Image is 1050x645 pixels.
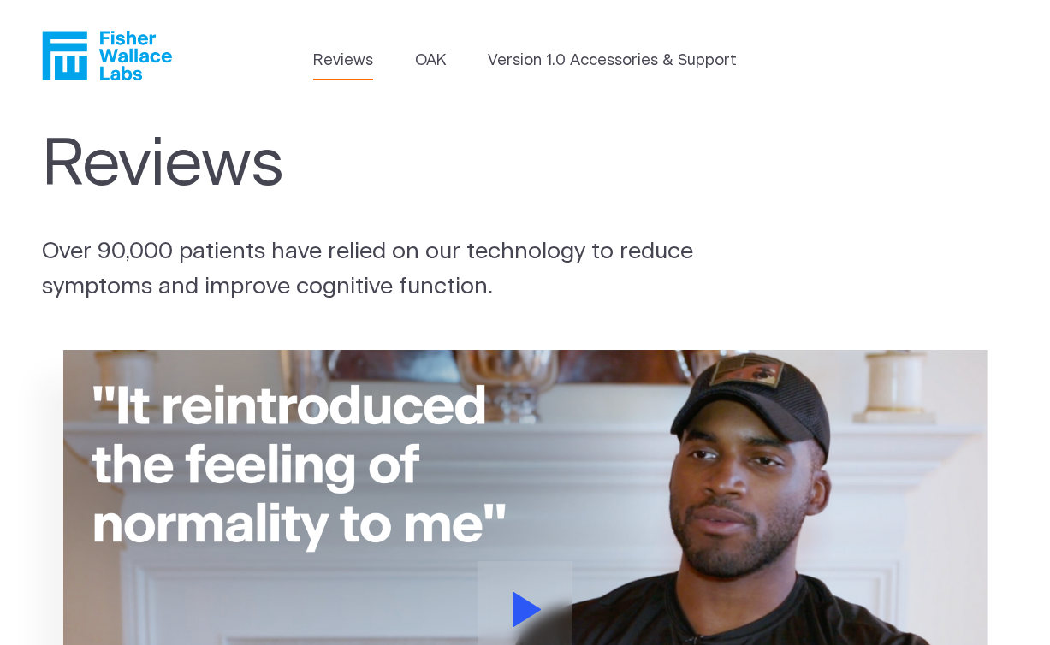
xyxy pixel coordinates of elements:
[42,234,711,304] p: Over 90,000 patients have relied on our technology to reduce symptoms and improve cognitive funct...
[313,50,373,73] a: Reviews
[42,31,172,80] a: Fisher Wallace
[42,127,727,203] h1: Reviews
[488,50,737,73] a: Version 1.0 Accessories & Support
[415,50,446,73] a: OAK
[513,592,542,627] svg: Play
